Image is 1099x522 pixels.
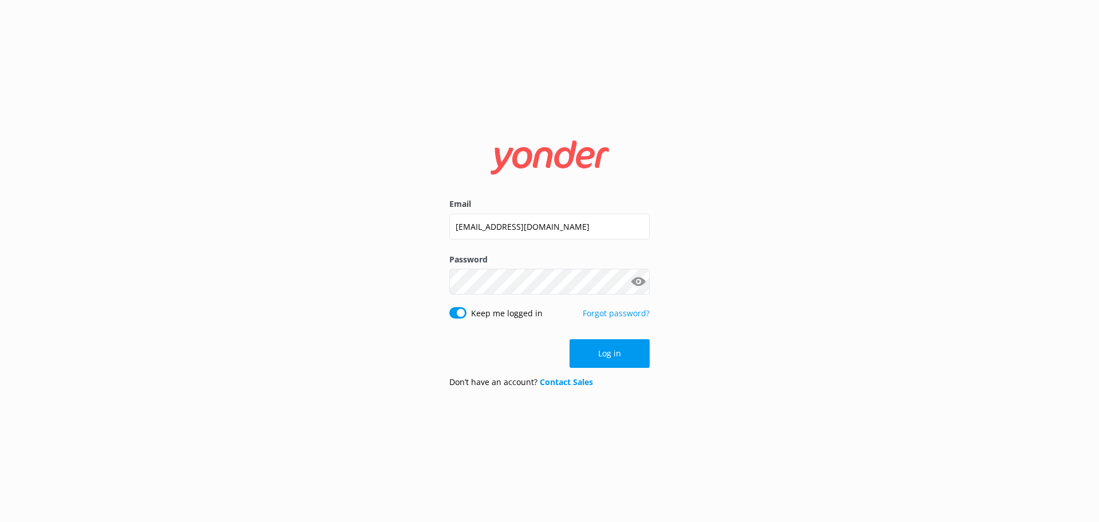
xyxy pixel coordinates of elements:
button: Log in [570,339,650,368]
label: Email [449,198,650,210]
button: Show password [627,270,650,293]
input: user@emailaddress.com [449,214,650,240]
p: Don’t have an account? [449,376,593,388]
a: Contact Sales [540,376,593,387]
label: Keep me logged in [471,307,543,320]
a: Forgot password? [583,308,650,319]
label: Password [449,253,650,266]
